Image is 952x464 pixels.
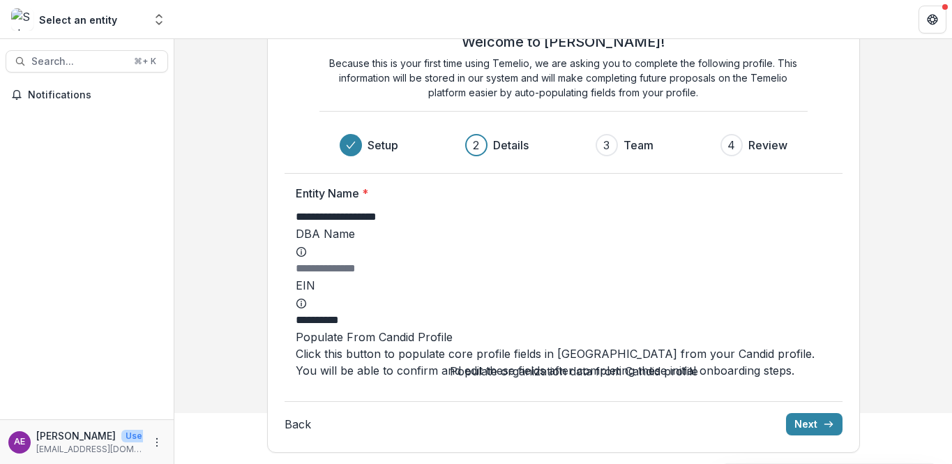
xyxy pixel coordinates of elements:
button: Get Help [919,6,946,33]
label: EIN [296,278,831,310]
div: 2 [473,137,479,154]
p: Click this button to populate core profile fields in [GEOGRAPHIC_DATA] from your Candid profile. ... [296,345,831,379]
label: Entity Name [296,185,823,202]
button: Next [786,413,843,435]
span: Search... [31,56,126,68]
p: [EMAIL_ADDRESS][DOMAIN_NAME] [36,443,143,456]
div: 4 [727,137,735,154]
button: Populate From Candid Profile [296,329,453,345]
div: 3 [603,137,610,154]
button: Back [285,416,311,433]
h2: Welcome to [PERSON_NAME]! [462,33,665,50]
img: Select an entity [11,8,33,31]
p: [PERSON_NAME] [36,428,116,443]
div: Select an entity [39,13,117,27]
label: DBA Name [296,227,831,259]
span: Notifications [28,89,163,101]
button: Open entity switcher [149,6,169,33]
button: Search... [6,50,168,73]
p: User [121,430,150,442]
h3: Setup [368,137,398,154]
h3: Details [493,137,529,154]
div: Progress [340,134,787,156]
div: ⌘ + K [131,54,159,69]
h3: Team [624,137,653,154]
div: Anna Elder [14,437,25,447]
button: More [149,434,165,451]
button: Notifications [6,84,168,106]
h3: Review [748,137,787,154]
p: Because this is your first time using Temelio, we are asking you to complete the following profil... [319,56,808,100]
div: Populate organization data from Candid profile [450,363,698,380]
